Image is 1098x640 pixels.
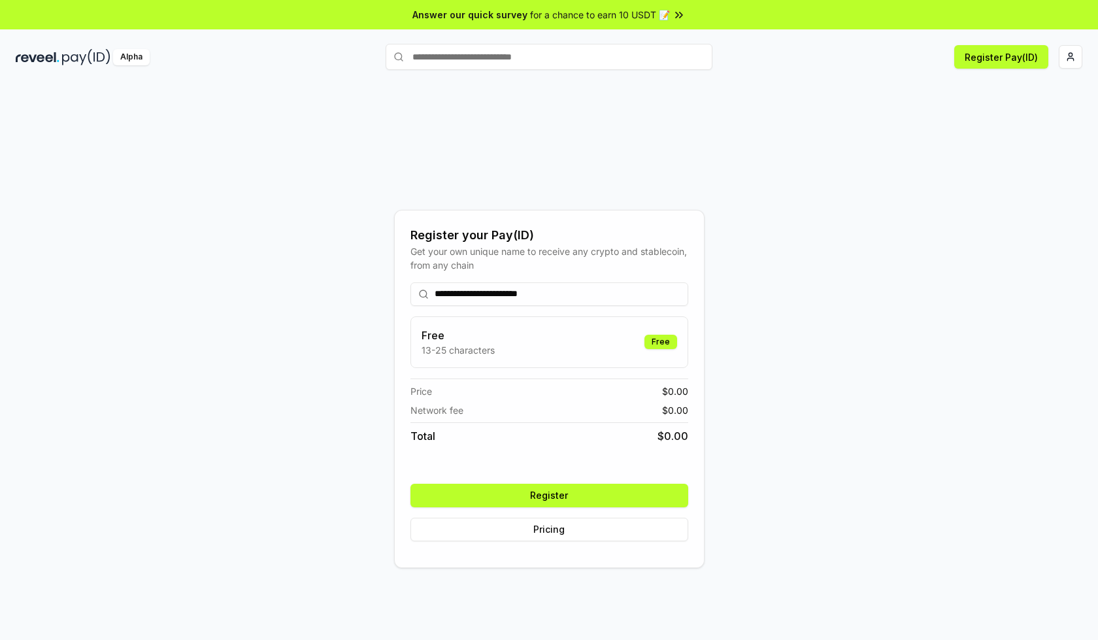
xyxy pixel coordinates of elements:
span: Network fee [410,403,463,417]
span: $ 0.00 [662,384,688,398]
div: Alpha [113,49,150,65]
div: Free [644,335,677,349]
span: Answer our quick survey [412,8,527,22]
h3: Free [422,328,495,343]
span: Price [410,384,432,398]
span: $ 0.00 [662,403,688,417]
span: Total [410,428,435,444]
button: Pricing [410,518,688,541]
div: Register your Pay(ID) [410,226,688,244]
img: pay_id [62,49,110,65]
span: $ 0.00 [657,428,688,444]
span: for a chance to earn 10 USDT 📝 [530,8,670,22]
img: reveel_dark [16,49,59,65]
button: Register Pay(ID) [954,45,1048,69]
p: 13-25 characters [422,343,495,357]
div: Get your own unique name to receive any crypto and stablecoin, from any chain [410,244,688,272]
button: Register [410,484,688,507]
